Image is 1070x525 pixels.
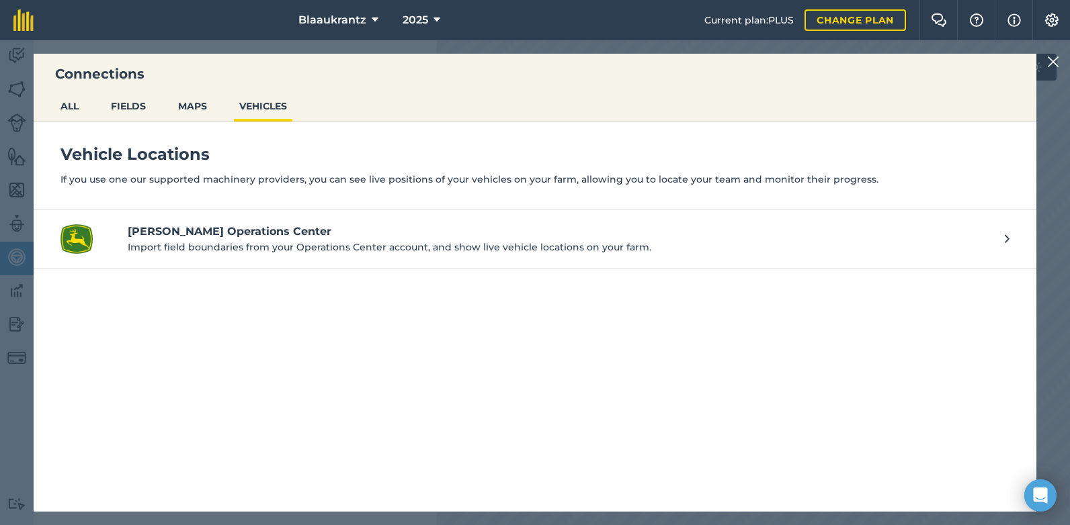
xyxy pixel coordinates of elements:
div: Open Intercom Messenger [1024,479,1057,512]
button: MAPS [173,93,212,119]
p: Import field boundaries from your Operations Center account, and show live vehicle locations on y... [128,240,991,254]
h4: [PERSON_NAME] Operations Center [128,224,991,240]
a: Change plan [805,9,906,31]
img: svg+xml;base64,PHN2ZyB4bWxucz0iaHR0cDovL3d3dy53My5vcmcvMjAwMC9zdmciIHdpZHRoPSIxNyIgaGVpZ2h0PSIxNy... [1007,12,1021,28]
span: 2025 [403,12,428,28]
img: A cog icon [1044,13,1060,27]
img: A question mark icon [969,13,985,27]
p: If you use one our supported machinery providers, you can see live positions of your vehicles on ... [60,172,1010,187]
h3: Connections [34,64,1036,83]
img: John Deere Operations Center logo [60,223,93,255]
span: Blaaukrantz [298,12,366,28]
button: VEHICLES [234,93,292,119]
img: fieldmargin Logo [13,9,34,31]
h4: Vehicle Locations [60,144,1010,165]
button: FIELDS [106,93,151,119]
button: ALL [55,93,84,119]
img: svg+xml;base64,PHN2ZyB4bWxucz0iaHR0cDovL3d3dy53My5vcmcvMjAwMC9zdmciIHdpZHRoPSIyMiIgaGVpZ2h0PSIzMC... [1047,54,1059,70]
span: Current plan : PLUS [704,13,794,28]
img: Two speech bubbles overlapping with the left bubble in the forefront [931,13,947,27]
a: John Deere Operations Center logo[PERSON_NAME] Operations CenterImport field boundaries from your... [34,209,1036,269]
